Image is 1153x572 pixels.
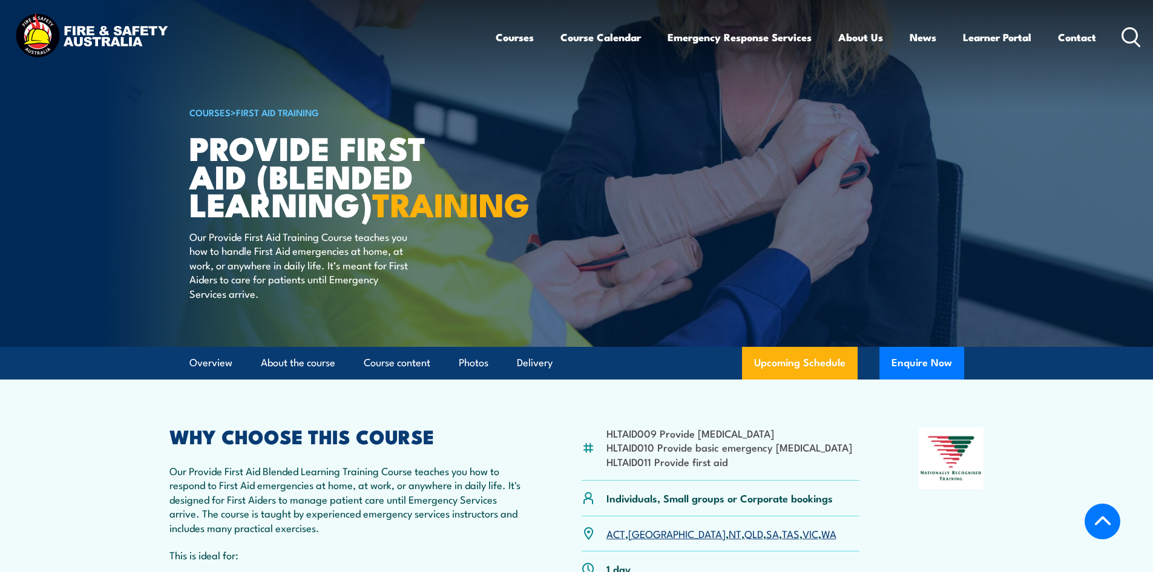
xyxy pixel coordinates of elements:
li: HLTAID010 Provide basic emergency [MEDICAL_DATA] [606,440,852,454]
h2: WHY CHOOSE THIS COURSE [169,427,523,444]
strong: TRAINING [372,178,530,228]
p: Our Provide First Aid Training Course teaches you how to handle First Aid emergencies at home, at... [189,229,410,300]
a: News [910,21,936,53]
img: Nationally Recognised Training logo. [919,427,984,489]
p: Individuals, Small groups or Corporate bookings [606,491,833,505]
a: Learner Portal [963,21,1031,53]
a: SA [766,526,779,541]
a: Upcoming Schedule [742,347,858,380]
h6: > [189,105,488,119]
a: [GEOGRAPHIC_DATA] [628,526,726,541]
li: HLTAID011 Provide first aid [606,455,852,468]
a: QLD [744,526,763,541]
a: Contact [1058,21,1096,53]
a: TAS [782,526,800,541]
a: NT [729,526,741,541]
a: WA [821,526,836,541]
p: Our Provide First Aid Blended Learning Training Course teaches you how to respond to First Aid em... [169,464,523,534]
a: Delivery [517,347,553,379]
a: ACT [606,526,625,541]
a: Course content [364,347,430,379]
a: First Aid Training [236,105,319,119]
a: About the course [261,347,335,379]
a: COURSES [189,105,231,119]
li: HLTAID009 Provide [MEDICAL_DATA] [606,426,852,440]
a: Emergency Response Services [668,21,812,53]
a: About Us [838,21,883,53]
a: Courses [496,21,534,53]
h1: Provide First Aid (Blended Learning) [189,133,488,218]
p: This is ideal for: [169,548,523,562]
a: Photos [459,347,488,379]
a: Overview [189,347,232,379]
p: , , , , , , , [606,527,836,541]
a: Course Calendar [560,21,641,53]
a: VIC [803,526,818,541]
button: Enquire Now [879,347,964,380]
